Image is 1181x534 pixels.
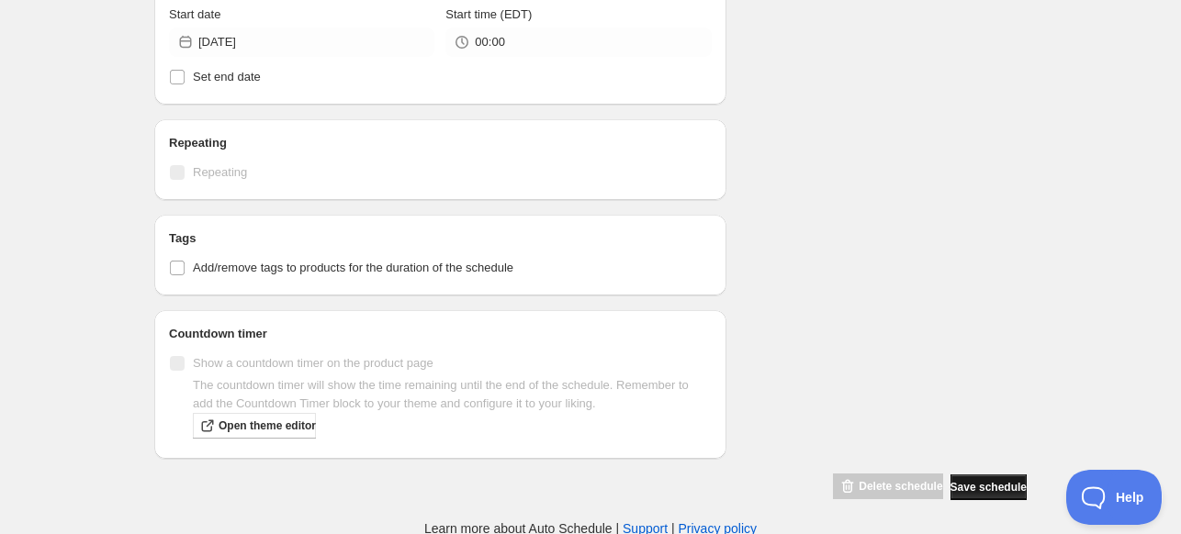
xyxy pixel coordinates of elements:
span: Set end date [193,70,261,83]
span: Start date [169,7,220,21]
button: Save schedule [950,474,1027,500]
h2: Repeating [169,134,712,152]
iframe: Toggle Customer Support [1066,470,1163,525]
span: Show a countdown timer on the product page [193,356,433,370]
span: Add/remove tags to products for the duration of the schedule [193,261,513,274]
h2: Tags [169,229,712,248]
span: Save schedule [950,480,1027,495]
h2: Countdown timer [169,325,712,343]
p: The countdown timer will show the time remaining until the end of the schedule. Remember to add t... [193,376,712,413]
span: Open theme editor [219,418,316,433]
span: Start time (EDT) [445,7,532,21]
span: Repeating [193,165,247,179]
a: Open theme editor [193,413,316,439]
